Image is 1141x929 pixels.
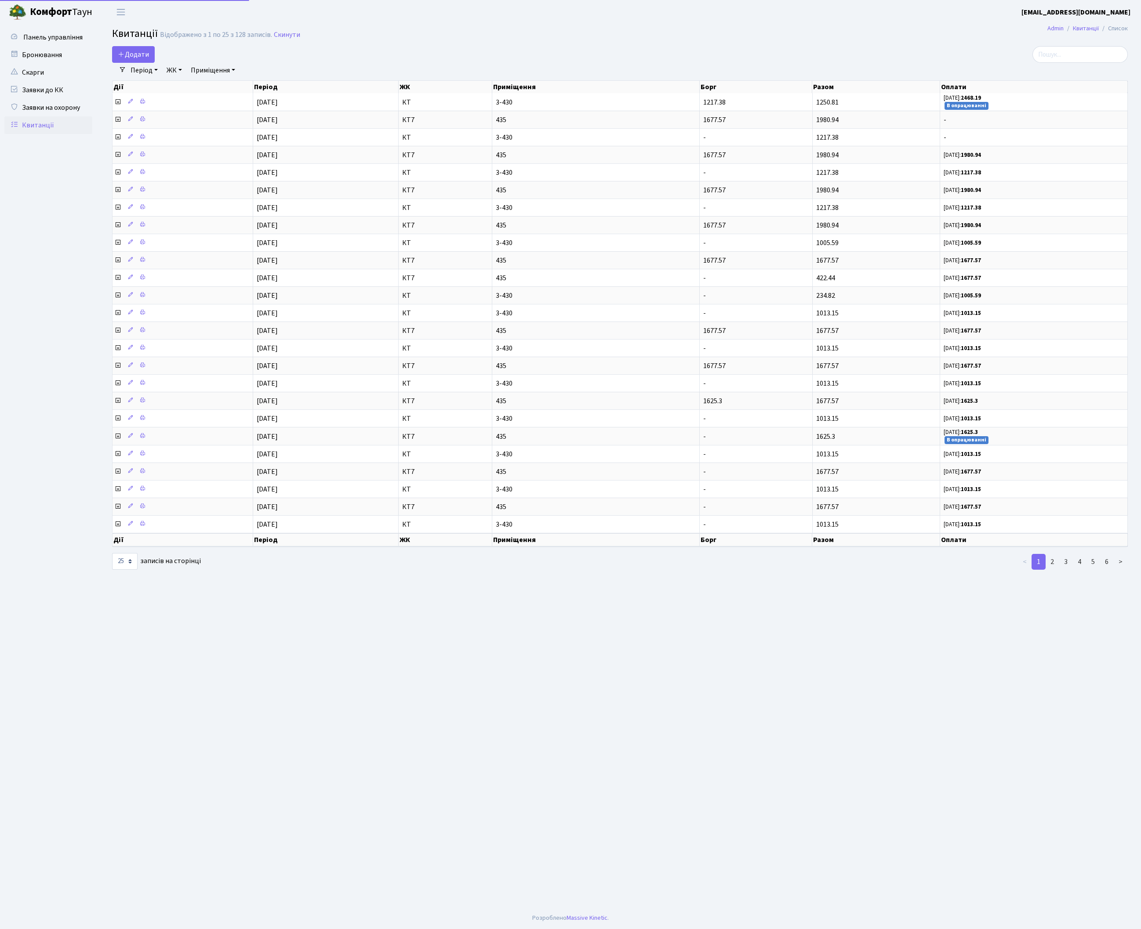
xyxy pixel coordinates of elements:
a: Заявки до КК [4,81,92,99]
small: [DATE]: [944,450,981,458]
b: 1625.3 [961,397,978,405]
span: 1013.15 [816,379,839,388]
span: 3-430 [496,415,696,422]
span: Квитанції [112,26,158,41]
a: 1 [1032,554,1046,570]
span: 1980.94 [816,150,839,160]
span: 1980.94 [816,115,839,125]
span: [DATE] [257,361,278,371]
small: [DATE]: [944,151,981,159]
span: КТ7 [402,503,488,510]
span: 3-430 [496,345,696,352]
b: 1013.15 [961,415,981,423]
span: - [703,291,706,300]
span: 1677.57 [703,361,726,371]
span: 3-430 [496,239,696,246]
span: - [944,116,1124,123]
a: Бронювання [4,46,92,64]
span: КТ [402,169,488,176]
b: 1677.57 [961,468,981,476]
div: Відображено з 1 по 25 з 128 записів. [160,31,272,39]
span: - [703,449,706,459]
b: 1677.57 [961,503,981,511]
a: ЖК [163,63,185,78]
span: КТ [402,415,488,422]
span: 1677.57 [703,221,726,230]
span: [DATE] [257,449,278,459]
small: [DATE]: [944,485,981,493]
th: Період [253,81,399,93]
span: 1677.57 [816,326,839,336]
span: КТ [402,134,488,141]
span: [DATE] [257,256,278,265]
span: 1217.38 [816,203,839,213]
span: 1677.57 [816,396,839,406]
th: Дії [113,533,253,546]
span: [DATE] [257,115,278,125]
small: [DATE]: [944,468,981,476]
a: > [1113,554,1128,570]
span: [DATE] [257,520,278,529]
span: 3-430 [496,99,696,106]
span: [DATE] [257,203,278,213]
span: КТ7 [402,152,488,159]
a: Панель управління [4,29,92,46]
b: 1013.15 [961,485,981,493]
b: 1013.15 [961,344,981,352]
span: - [703,484,706,494]
span: 3-430 [496,134,696,141]
span: 3-430 [496,486,696,493]
th: Приміщення [492,533,700,546]
span: [DATE] [257,396,278,406]
span: 1980.94 [816,185,839,195]
span: 1980.94 [816,221,839,230]
span: КТ7 [402,398,488,405]
b: 1677.57 [961,257,981,264]
input: Пошук... [1032,46,1128,63]
span: - [703,203,706,213]
th: Дії [113,81,253,93]
small: [DATE]: [944,327,981,335]
span: КТ [402,204,488,211]
img: logo.png [9,4,26,21]
span: Додати [118,50,149,59]
span: [DATE] [257,467,278,477]
a: 2 [1045,554,1059,570]
span: - [703,520,706,529]
span: 1217.38 [703,98,726,107]
span: 3-430 [496,169,696,176]
span: Панель управління [23,33,83,42]
th: Разом [812,533,940,546]
span: [DATE] [257,484,278,494]
span: 3-430 [496,310,696,317]
th: Разом [812,81,940,93]
span: 1677.57 [703,326,726,336]
button: Переключити навігацію [110,5,132,19]
span: 422.44 [816,273,835,283]
th: ЖК [399,533,492,546]
small: [DATE]: [944,344,981,352]
span: 435 [496,257,696,264]
span: 1677.57 [703,150,726,160]
a: Заявки на охорону [4,99,92,116]
span: 3-430 [496,380,696,387]
a: Massive Kinetic [567,913,607,922]
th: ЖК [399,81,492,93]
b: 1677.57 [961,327,981,335]
a: Скарги [4,64,92,81]
span: [DATE] [257,379,278,388]
span: 3-430 [496,521,696,528]
span: 435 [496,503,696,510]
small: [DATE]: [944,274,981,282]
small: [DATE]: [944,239,981,247]
span: - [703,432,706,441]
span: [DATE] [257,414,278,423]
span: - [703,343,706,353]
span: - [703,467,706,477]
th: Оплати [940,81,1128,93]
span: 435 [496,362,696,369]
span: КТ [402,239,488,246]
span: - [703,168,706,177]
div: Розроблено . [532,913,609,923]
b: 1677.57 [961,362,981,370]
